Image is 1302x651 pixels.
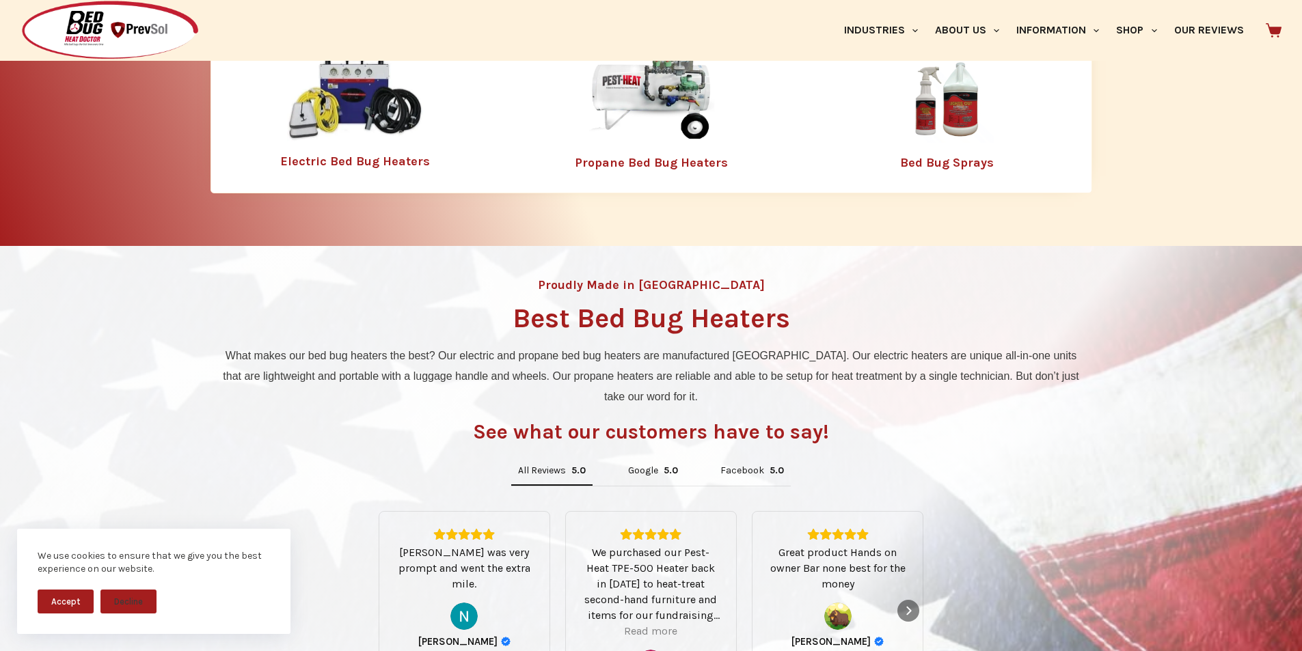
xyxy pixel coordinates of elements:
[900,155,994,170] a: Bed Bug Sprays
[513,305,790,332] h1: Best Bed Bug Heaters
[450,602,478,630] a: View on Google
[217,346,1085,408] p: What makes our bed bug heaters the best? Our electric and propane bed bug heaters are manufacture...
[791,635,884,648] a: Review by Gene Pillai
[770,465,784,477] div: 5.0
[628,466,658,475] span: Google
[571,465,586,477] div: 5.0
[100,590,157,613] button: Decline
[769,528,906,540] div: Rating: 5.0 out of 5
[624,623,677,639] div: Read more
[396,528,533,540] div: Rating: 5.0 out of 5
[824,602,852,630] a: View on Google
[571,465,586,477] div: Rating: 5.0 out of 5
[874,637,884,646] div: Verified Customer
[418,635,511,648] a: Review by Nathan Diers
[664,465,678,477] div: 5.0
[720,466,764,475] span: Facebook
[538,279,765,291] h4: Proudly Made in [GEOGRAPHIC_DATA]
[383,600,405,622] div: Previous
[582,544,720,623] div: We purchased our Pest-Heat TPE-500 Heater back in [DATE] to heat-treat second-hand furniture and ...
[38,590,94,613] button: Accept
[897,600,919,622] div: Next
[450,602,478,630] img: Nathan Diers
[791,635,871,648] span: [PERSON_NAME]
[575,155,728,170] a: Propane Bed Bug Heaters
[824,602,852,630] img: Gene Pillai
[770,465,784,477] div: Rating: 5.0 out of 5
[11,5,52,46] button: Open LiveChat chat widget
[501,637,511,646] div: Verified Customer
[38,549,270,576] div: We use cookies to ensure that we give you the best experience on our website.
[418,635,498,648] span: [PERSON_NAME]
[769,544,906,592] div: Great product Hands on owner Bar none best for the money
[518,466,566,475] span: All Reviews
[582,528,720,540] div: Rating: 5.0 out of 5
[280,154,430,169] a: Electric Bed Bug Heaters
[664,465,678,477] div: Rating: 5.0 out of 5
[473,421,829,442] h3: See what our customers have to say!
[396,544,533,592] div: [PERSON_NAME] was very prompt and went the extra mile.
